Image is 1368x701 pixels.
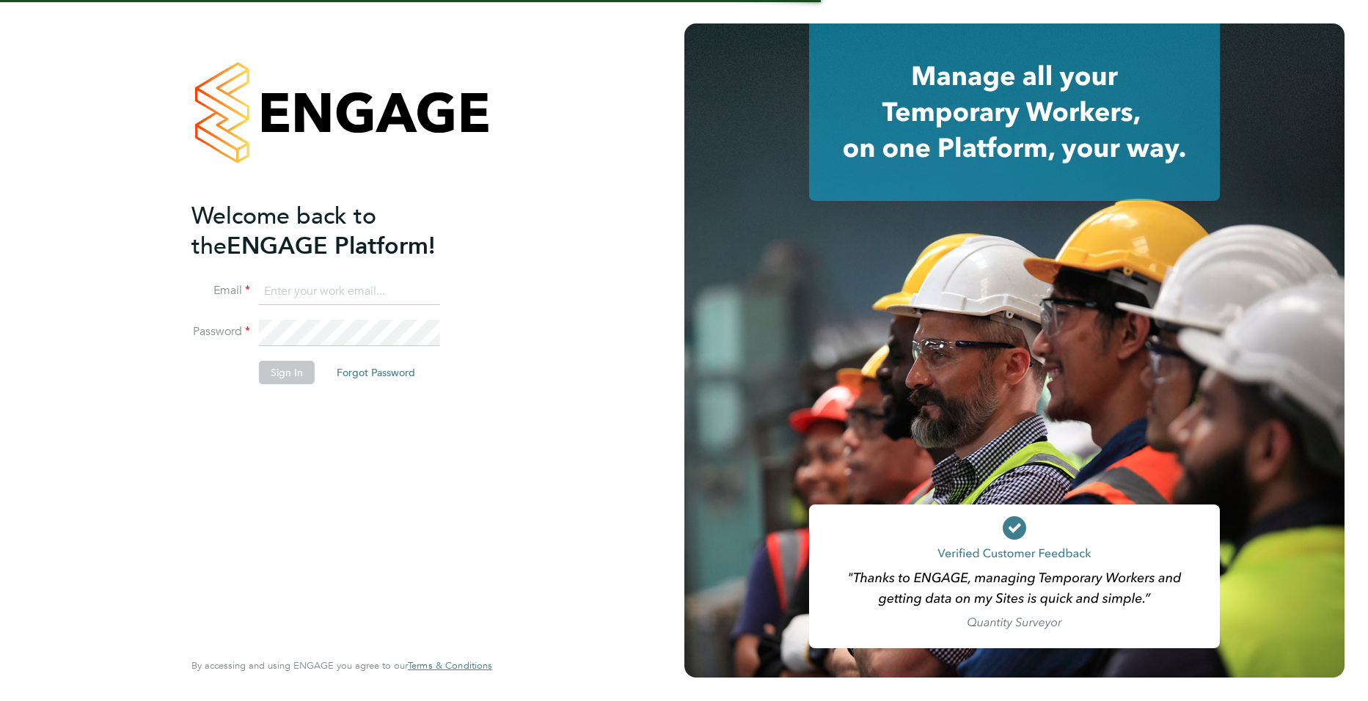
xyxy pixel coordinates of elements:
[191,324,250,340] label: Password
[191,283,250,298] label: Email
[191,659,492,672] span: By accessing and using ENGAGE you agree to our
[259,361,315,384] button: Sign In
[191,202,376,260] span: Welcome back to the
[325,361,427,384] button: Forgot Password
[191,201,478,261] h2: ENGAGE Platform!
[259,279,440,305] input: Enter your work email...
[408,660,492,672] a: Terms & Conditions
